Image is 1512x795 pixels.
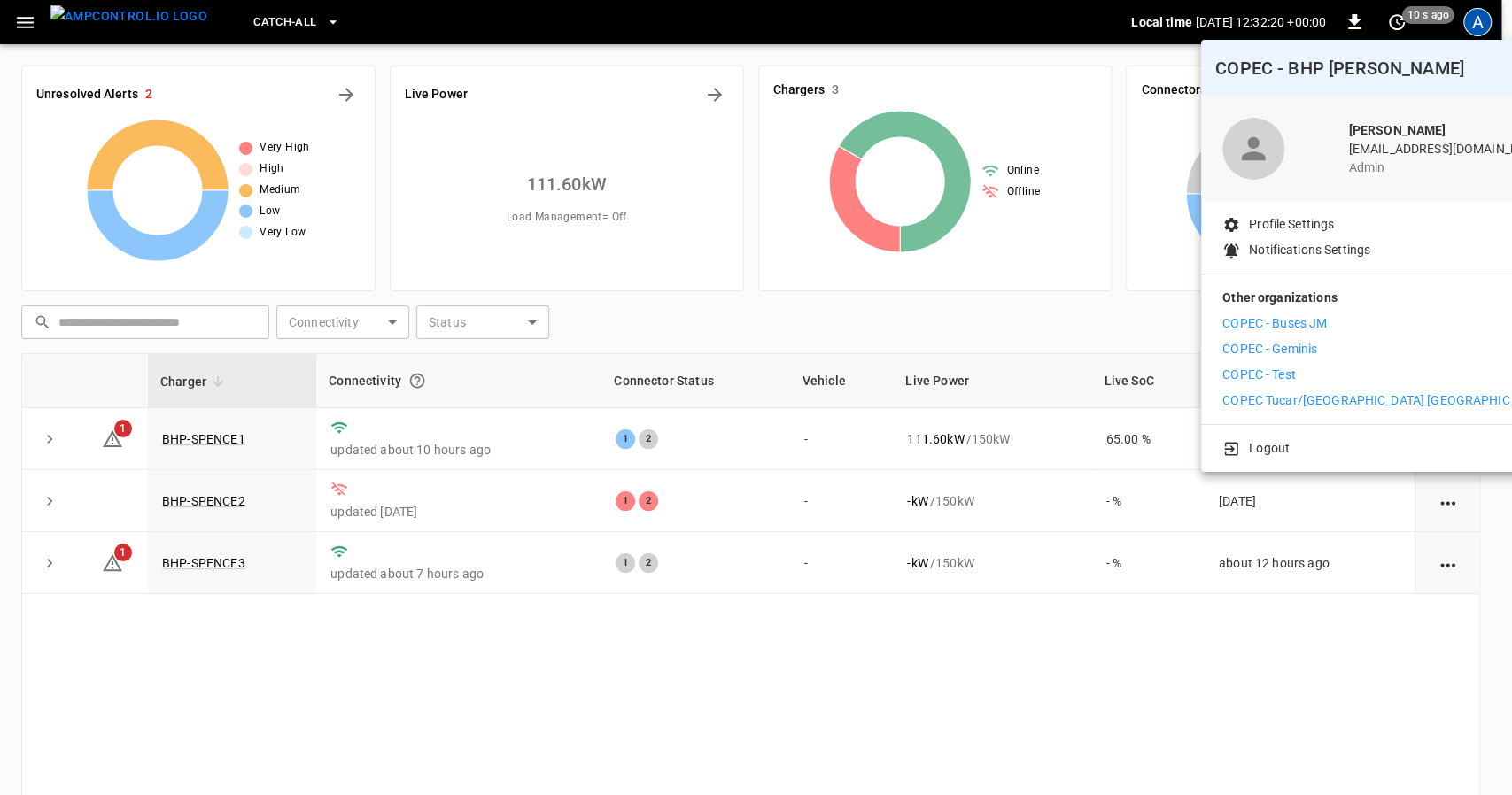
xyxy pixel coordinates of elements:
p: Profile Settings [1249,215,1334,234]
b: [PERSON_NAME] [1349,123,1446,137]
p: COPEC - Test [1222,366,1296,384]
p: Notifications Settings [1249,241,1370,259]
p: COPEC - Geminis [1222,340,1317,359]
p: Logout [1249,439,1290,458]
p: COPEC - Buses JM [1222,314,1327,333]
div: profile-icon [1222,118,1284,180]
